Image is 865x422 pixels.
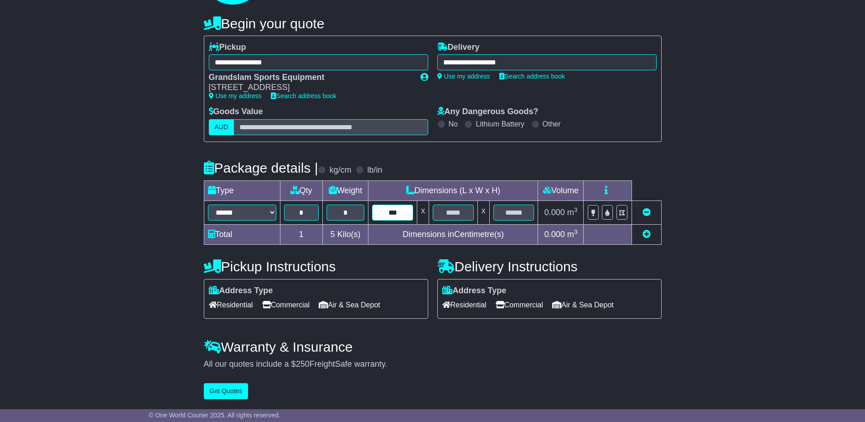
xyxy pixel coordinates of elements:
div: Grandslam Sports Equipment [209,73,411,83]
td: x [477,200,489,224]
span: 0.000 [544,230,565,239]
label: Address Type [209,286,273,296]
sup: 3 [574,206,578,213]
div: [STREET_ADDRESS] [209,83,411,93]
a: Use my address [209,92,262,100]
span: m [567,230,578,239]
span: 0.000 [544,208,565,217]
td: Dimensions (L x W x H) [368,180,538,200]
span: Air & Sea Depot [319,298,380,312]
span: Residential [442,298,487,312]
h4: Package details | [204,160,318,175]
a: Use my address [437,73,490,80]
td: Weight [322,180,368,200]
span: 5 [330,230,335,239]
label: Delivery [437,42,480,53]
td: Qty [280,180,322,200]
label: Pickup [209,42,246,53]
button: Get Quotes [204,383,249,399]
label: Any Dangerous Goods? [437,107,539,117]
span: m [567,208,578,217]
div: All our quotes include a $ FreightSafe warranty. [204,359,662,369]
h4: Pickup Instructions [204,259,428,274]
label: AUD [209,119,234,135]
a: Search address book [499,73,565,80]
a: Search address book [271,92,337,100]
label: kg/cm [329,165,351,175]
span: Air & Sea Depot [552,298,614,312]
label: No [449,120,458,128]
span: 250 [296,359,310,369]
td: Kilo(s) [322,224,368,244]
a: Add new item [642,230,651,239]
h4: Delivery Instructions [437,259,662,274]
sup: 3 [574,228,578,235]
td: x [417,200,429,224]
label: Address Type [442,286,507,296]
label: Goods Value [209,107,263,117]
td: Type [204,180,280,200]
td: Total [204,224,280,244]
label: Other [543,120,561,128]
h4: Warranty & Insurance [204,339,662,354]
td: Dimensions in Centimetre(s) [368,224,538,244]
span: © One World Courier 2025. All rights reserved. [149,411,280,419]
span: Commercial [496,298,543,312]
td: Volume [538,180,584,200]
td: 1 [280,224,322,244]
a: Remove this item [642,208,651,217]
label: Lithium Battery [476,120,524,128]
h4: Begin your quote [204,16,662,31]
span: Residential [209,298,253,312]
span: Commercial [262,298,310,312]
label: lb/in [367,165,382,175]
